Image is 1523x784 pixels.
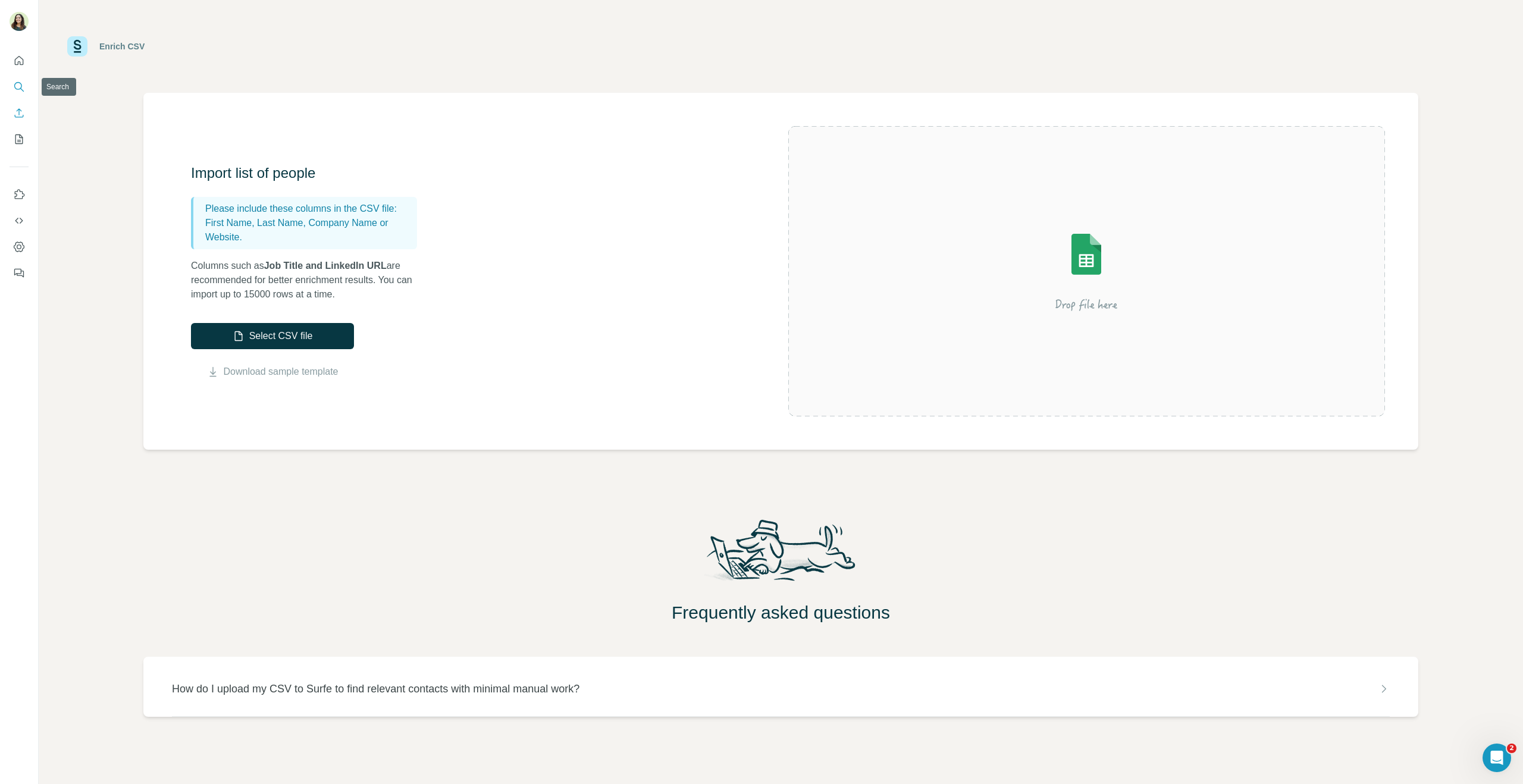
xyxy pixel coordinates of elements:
[10,210,29,231] button: Use Surfe API
[172,680,579,697] p: How do I upload my CSV to Surfe to find relevant contacts with minimal manual work?
[191,365,354,379] button: Download sample template
[205,202,412,216] p: Please include these columns in the CSV file:
[10,184,29,205] button: Use Surfe on LinkedIn
[39,602,1523,623] h2: Frequently asked questions
[979,200,1193,343] img: Surfe Illustration - Drop file here or select below
[10,76,29,98] button: Search
[10,50,29,71] button: Quick start
[695,516,867,592] img: Surfe Mascot Illustration
[10,102,29,124] button: Enrich CSV
[10,128,29,150] button: My lists
[10,236,29,258] button: Dashboard
[191,259,429,302] p: Columns such as are recommended for better enrichment results. You can import up to 15000 rows at...
[191,164,429,183] h3: Import list of people
[99,40,145,52] div: Enrich CSV
[205,216,412,244] p: First Name, Last Name, Company Name or Website.
[67,36,87,57] img: Surfe Logo
[264,261,387,271] span: Job Title and LinkedIn URL
[224,365,339,379] a: Download sample template
[1483,744,1511,772] iframe: Intercom live chat
[10,12,29,31] img: Avatar
[10,262,29,284] button: Feedback
[1507,744,1516,753] span: 2
[191,323,354,349] button: Select CSV file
